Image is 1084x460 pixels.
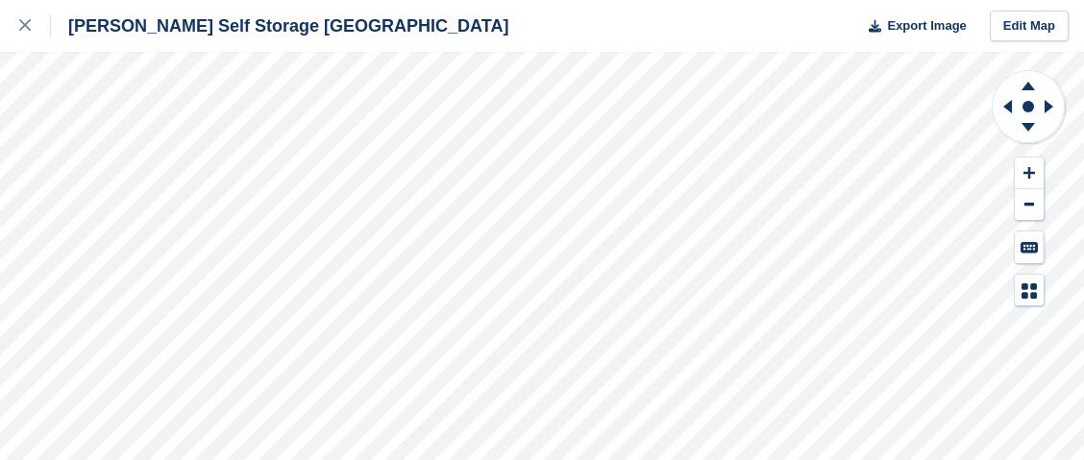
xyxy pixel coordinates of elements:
[990,11,1069,42] a: Edit Map
[1015,275,1044,306] button: Map Legend
[887,16,966,36] span: Export Image
[1015,231,1044,263] button: Keyboard Shortcuts
[1015,157,1044,189] button: Zoom In
[51,14,508,37] div: [PERSON_NAME] Self Storage [GEOGRAPHIC_DATA]
[1015,189,1044,221] button: Zoom Out
[857,11,967,42] button: Export Image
